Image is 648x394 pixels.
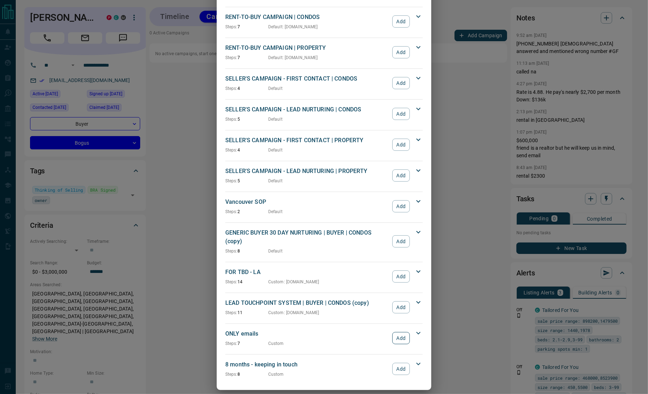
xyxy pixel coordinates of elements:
div: ONLY emailsSteps:7CustomAdd [225,328,423,348]
p: 4 [225,85,268,92]
p: 7 [225,24,268,30]
button: Add [392,270,410,283]
span: Steps: [225,209,237,214]
span: Steps: [225,372,237,377]
p: SELLER'S CAMPAIGN - LEAD NURTURING | CONDOS [225,105,389,114]
div: GENERIC BUYER 30 DAY NURTURING | BUYER | CONDOS (copy)Steps:8DefaultAdd [225,227,423,256]
p: 5 [225,178,268,184]
p: 2 [225,208,268,215]
p: Default [268,147,283,153]
span: Steps: [225,249,237,254]
button: Add [392,169,410,182]
p: SELLER'S CAMPAIGN - FIRST CONTACT | CONDOS [225,75,389,83]
button: Add [392,77,410,89]
p: Default : [DOMAIN_NAME] [268,54,318,61]
button: Add [392,332,410,344]
span: Steps: [225,279,237,284]
div: Vancouver SOPSteps:2DefaultAdd [225,196,423,216]
div: SELLER'S CAMPAIGN - FIRST CONTACT | PROPERTYSteps:4DefaultAdd [225,135,423,155]
span: Steps: [225,341,237,346]
p: Default [268,208,283,215]
button: Add [392,200,410,212]
p: 7 [225,340,268,347]
p: Default [268,85,283,92]
p: GENERIC BUYER 30 DAY NURTURING | BUYER | CONDOS (copy) [225,229,389,246]
button: Add [392,46,410,58]
p: 8 months - keeping in touch [225,360,389,369]
button: Add [392,235,410,248]
p: 5 [225,116,268,122]
p: Default [268,248,283,254]
div: SELLER'S CAMPAIGN - LEAD NURTURING | CONDOSSteps:5DefaultAdd [225,104,423,124]
p: Custom : [DOMAIN_NAME] [268,279,319,285]
p: LEAD TOUCHPOINT SYSTEM | BUYER | CONDOS (copy) [225,299,389,307]
span: Steps: [225,55,237,60]
div: LEAD TOUCHPOINT SYSTEM | BUYER | CONDOS (copy)Steps:11Custom: [DOMAIN_NAME]Add [225,297,423,317]
p: SELLER'S CAMPAIGN - LEAD NURTURING | PROPERTY [225,167,389,176]
div: FOR TBD - LASteps:14Custom: [DOMAIN_NAME]Add [225,266,423,287]
p: 8 [225,248,268,254]
span: Steps: [225,24,237,29]
div: SELLER'S CAMPAIGN - FIRST CONTACT | CONDOSSteps:4DefaultAdd [225,73,423,93]
button: Add [392,139,410,151]
span: Steps: [225,178,237,183]
p: 8 [225,371,268,378]
div: SELLER'S CAMPAIGN - LEAD NURTURING | PROPERTYSteps:5DefaultAdd [225,165,423,186]
div: RENT-TO-BUY CAMPAIGN | CONDOSSteps:7Default: [DOMAIN_NAME]Add [225,11,423,32]
p: ONLY emails [225,330,389,338]
p: 14 [225,279,268,285]
p: Custom [268,371,284,378]
span: Steps: [225,117,237,122]
p: Default [268,116,283,122]
p: FOR TBD - LA [225,268,389,277]
span: Steps: [225,86,237,91]
p: Vancouver SOP [225,198,389,206]
button: Add [392,363,410,375]
button: Add [392,108,410,120]
p: Custom : [DOMAIN_NAME] [268,309,319,316]
p: 11 [225,309,268,316]
p: RENT-TO-BUY CAMPAIGN | PROPERTY [225,44,389,52]
p: SELLER'S CAMPAIGN - FIRST CONTACT | PROPERTY [225,136,389,145]
p: 4 [225,147,268,153]
button: Add [392,301,410,313]
p: Custom [268,340,284,347]
span: Steps: [225,148,237,153]
button: Add [392,15,410,28]
p: Default : [DOMAIN_NAME] [268,24,318,30]
div: 8 months - keeping in touchSteps:8CustomAdd [225,359,423,379]
p: 7 [225,54,268,61]
div: RENT-TO-BUY CAMPAIGN | PROPERTYSteps:7Default: [DOMAIN_NAME]Add [225,42,423,62]
p: RENT-TO-BUY CAMPAIGN | CONDOS [225,13,389,21]
p: Default [268,178,283,184]
span: Steps: [225,310,237,315]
